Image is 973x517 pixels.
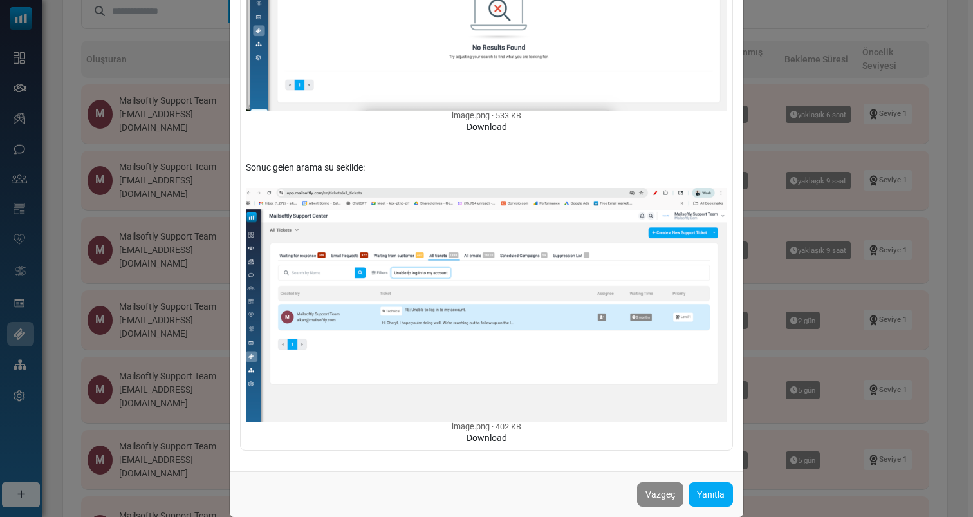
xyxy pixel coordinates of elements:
[452,111,490,120] span: image.png
[246,188,727,421] img: image.png
[452,422,490,431] span: image.png
[492,422,521,431] span: 402 KB
[467,433,507,443] a: Download
[467,122,507,132] a: Download
[689,482,733,507] a: Yanıtla
[637,482,683,507] button: Vazgeç
[492,111,521,120] span: 533 KB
